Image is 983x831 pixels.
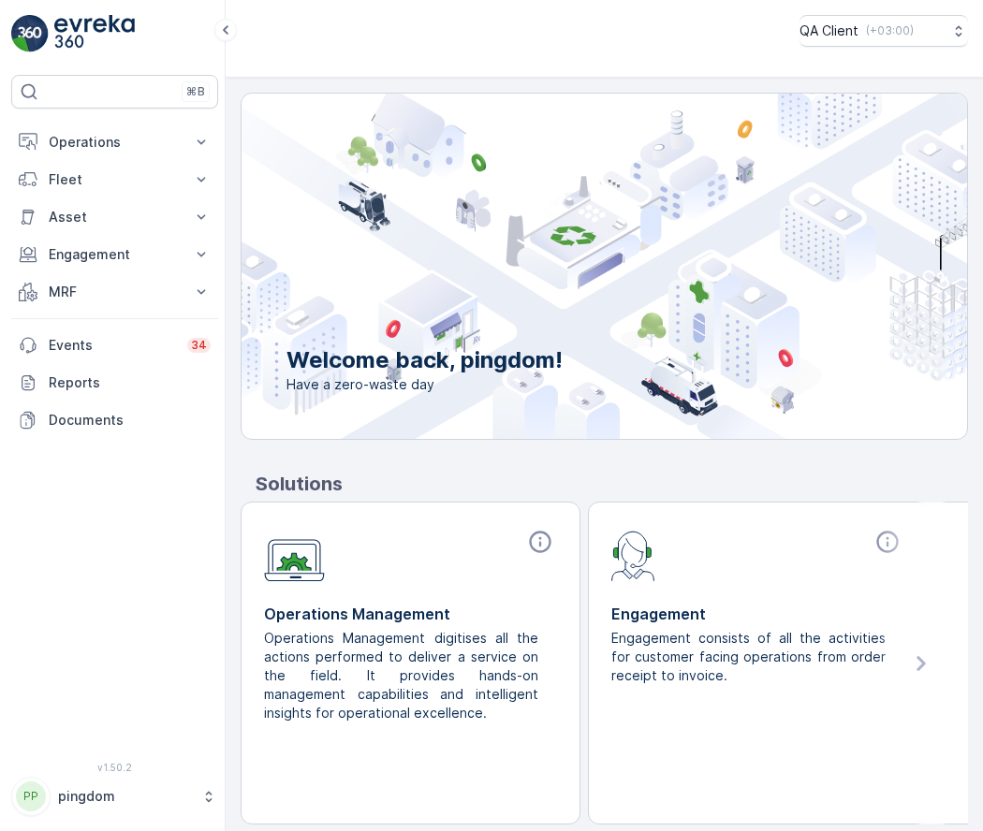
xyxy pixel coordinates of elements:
p: Engagement consists of all the activities for customer facing operations from order receipt to in... [611,629,889,685]
p: MRF [49,283,181,301]
div: PP [16,781,46,811]
img: logo_light-DOdMpM7g.png [54,15,135,52]
p: ( +03:00 ) [866,23,914,38]
span: Have a zero-waste day [286,375,563,394]
img: logo [11,15,49,52]
p: Engagement [49,245,181,264]
span: v 1.50.2 [11,762,218,773]
p: Operations [49,133,181,152]
p: pingdom [58,787,192,806]
button: Asset [11,198,218,236]
a: Reports [11,364,218,401]
p: Documents [49,411,211,430]
img: module-icon [611,529,655,581]
button: PPpingdom [11,777,218,816]
p: Engagement [611,603,904,625]
p: QA Client [800,22,858,40]
p: Events [49,336,176,355]
a: Events34 [11,327,218,364]
p: Asset [49,208,181,226]
button: Fleet [11,161,218,198]
p: Operations Management [264,603,557,625]
a: Documents [11,401,218,439]
p: Welcome back, pingdom! [286,345,563,375]
p: Reports [49,373,211,392]
img: city illustration [157,94,967,439]
p: Fleet [49,170,181,189]
p: Solutions [256,470,968,498]
button: MRF [11,273,218,311]
button: QA Client(+03:00) [800,15,968,47]
p: ⌘B [186,84,205,99]
p: 34 [191,338,207,353]
p: Operations Management digitises all the actions performed to deliver a service on the field. It p... [264,629,542,722]
button: Operations [11,124,218,161]
button: Engagement [11,236,218,273]
img: module-icon [264,529,325,582]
